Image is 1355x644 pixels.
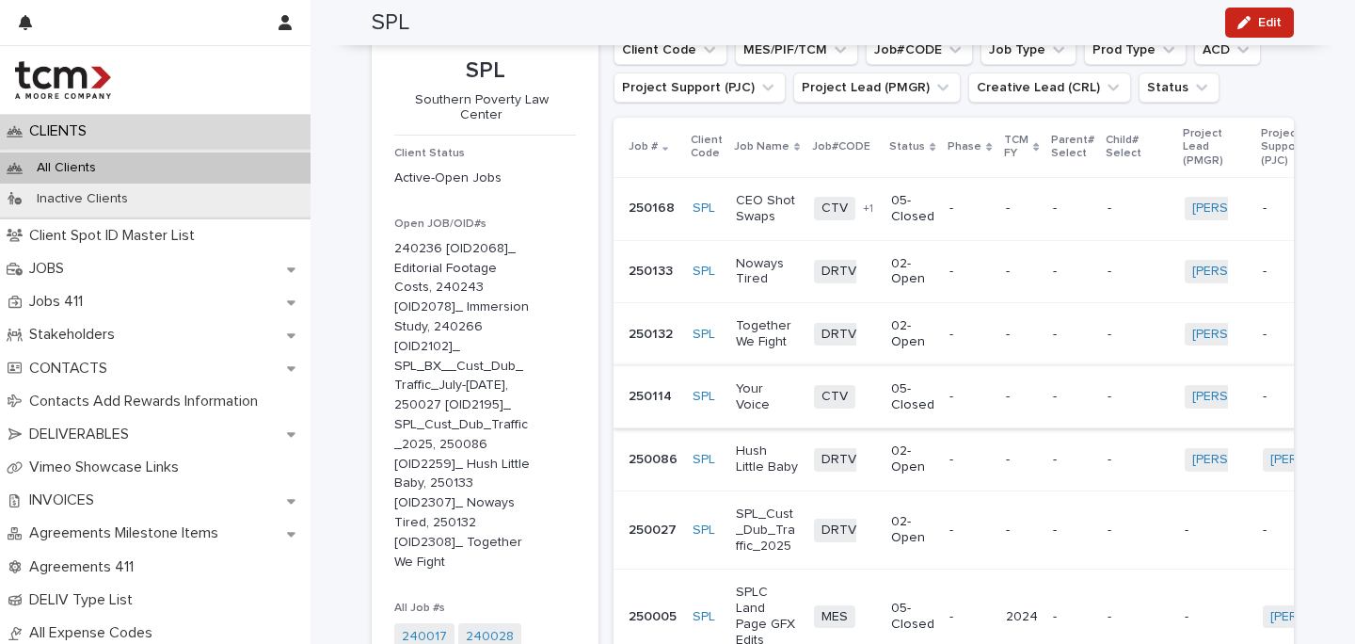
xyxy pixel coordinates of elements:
p: Your Voice [736,381,799,413]
p: 02-Open [891,443,934,475]
p: - [1053,609,1092,625]
p: - [1053,523,1092,539]
a: [PERSON_NAME]-TCM [1192,389,1327,405]
p: - [1108,389,1171,405]
span: Edit [1258,16,1282,29]
button: Edit [1225,8,1294,38]
p: 250132 [629,327,677,343]
p: - [1263,389,1326,405]
a: SPL [693,452,715,468]
button: ACD [1194,35,1261,65]
p: - [1053,327,1092,343]
p: Status [889,137,925,157]
p: DELIV Type List [22,591,148,609]
p: - [1263,523,1326,539]
p: 250086 [629,452,677,468]
p: - [949,389,990,405]
p: - [1108,523,1171,539]
p: Phase [948,137,981,157]
p: 250133 [629,264,677,280]
p: Job Name [734,137,789,157]
p: - [1108,327,1171,343]
p: Vimeo Showcase Links [22,459,194,476]
a: [PERSON_NAME]-TCM [1192,264,1327,280]
p: Stakeholders [22,326,130,344]
p: - [1108,264,1171,280]
span: CTV [814,385,855,409]
p: Project Support (PJC) [1261,123,1328,171]
a: [PERSON_NAME]-TCM [1192,452,1327,468]
span: All Job #s [394,603,445,614]
button: Project Lead (PMGR) [793,72,961,103]
span: Open JOB/OID#s [394,218,486,230]
span: DRTV [814,260,864,283]
p: JOBS [22,260,79,278]
p: Child# Select [1106,130,1172,165]
p: Job # [629,137,658,157]
p: 02-Open [891,318,934,350]
p: - [1108,201,1171,217]
p: Southern Poverty Law Center [394,92,568,124]
a: SPL [693,389,715,405]
p: 250168 [629,201,677,217]
p: Client Code [691,130,723,165]
a: SPL [693,264,715,280]
p: - [1263,201,1326,217]
p: - [1053,389,1092,405]
a: SPL [693,201,715,217]
p: SPL [394,57,576,85]
p: 05-Closed [891,381,934,413]
p: - [1185,609,1248,625]
h2: SPL [372,9,409,37]
span: DRTV [814,448,864,472]
button: Prod Type [1084,35,1187,65]
p: Contacts Add Rewards Information [22,393,273,411]
p: - [1006,452,1038,468]
p: 02-Open [891,514,934,546]
p: - [1053,201,1092,217]
a: [PERSON_NAME]-TCM [1192,327,1327,343]
button: Job#CODE [866,35,973,65]
p: 05-Closed [891,601,934,633]
p: Agreements 411 [22,558,149,576]
a: SPL [693,609,715,625]
p: Client Spot ID Master List [22,227,210,245]
p: Noways Tired [736,256,799,288]
p: All Clients [22,160,111,176]
p: 2024 [1006,609,1038,625]
span: CTV [814,197,855,220]
span: + 1 [863,203,873,215]
p: - [949,609,990,625]
p: Active-Open Jobs [394,169,576,188]
button: Project Support (PJC) [614,72,786,103]
p: 05-Closed [891,193,934,225]
button: Status [1139,72,1219,103]
p: - [949,201,990,217]
p: - [949,452,990,468]
p: - [1108,609,1171,625]
p: 240236 [OID2068]_ Editorial Footage Costs, 240243 [OID2078]_ Immersion Study, 240266 [OID2102]_ S... [394,239,531,572]
p: Hush Little Baby [736,443,799,475]
p: DELIVERABLES [22,426,144,443]
p: - [1006,264,1038,280]
p: CEO Shot Swaps [736,193,799,225]
p: - [949,523,990,539]
p: - [1263,327,1326,343]
p: Agreements Milestone Items [22,524,233,542]
p: CLIENTS [22,122,102,140]
p: INVOICES [22,491,109,509]
span: Client Status [394,148,465,159]
p: - [1108,452,1171,468]
span: DRTV [814,519,864,542]
span: DRTV [814,323,864,346]
p: - [949,264,990,280]
a: [PERSON_NAME]-TCM [1192,201,1327,217]
img: 4hMmSqQkux38exxPVZHQ [15,61,111,99]
button: Job Type [980,35,1076,65]
p: Job#CODE [812,137,870,157]
p: - [1006,327,1038,343]
button: MES/PIF/TCM [735,35,858,65]
p: Inactive Clients [22,191,143,207]
p: - [1185,523,1248,539]
p: 02-Open [891,256,934,288]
